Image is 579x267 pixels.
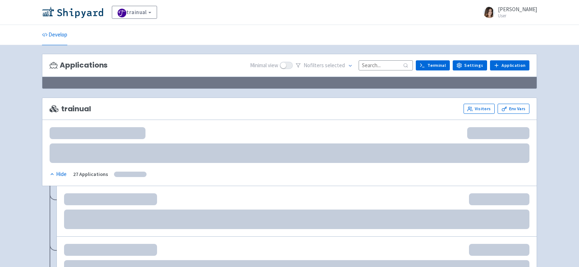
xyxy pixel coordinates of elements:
[50,105,91,113] span: trainual
[479,7,537,18] a: [PERSON_NAME] User
[464,104,495,114] a: Visitors
[416,60,450,70] a: Terminal
[359,60,413,70] input: Search...
[325,62,345,69] span: selected
[250,61,278,70] span: Minimal view
[50,61,107,69] h3: Applications
[304,61,345,70] span: No filter s
[498,13,537,18] small: User
[42,25,67,45] a: Develop
[490,60,529,70] a: Application
[498,6,537,13] span: [PERSON_NAME]
[42,7,103,18] img: Shipyard logo
[73,170,108,178] div: 27 Applications
[453,60,487,70] a: Settings
[112,6,157,19] a: trainual
[498,104,529,114] a: Env Vars
[50,170,67,178] button: Hide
